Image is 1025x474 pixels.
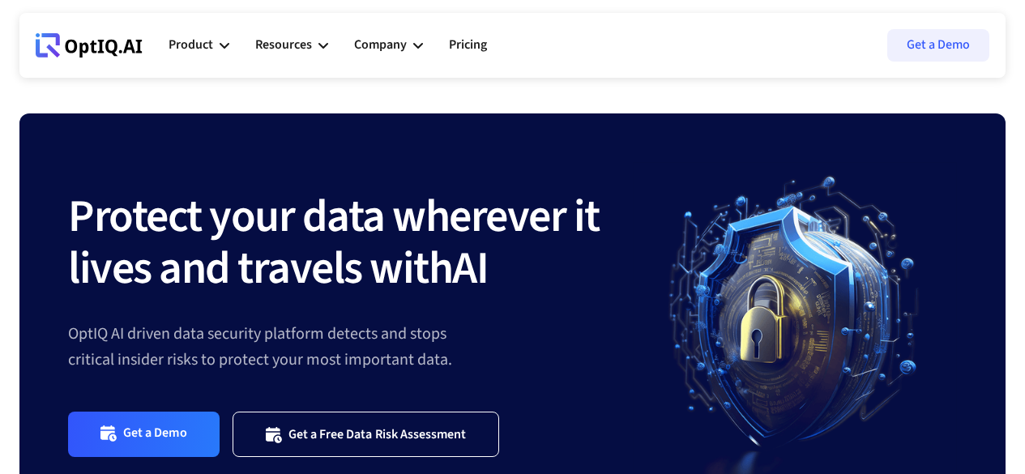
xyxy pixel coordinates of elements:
[255,21,328,70] div: Resources
[255,34,312,56] div: Resources
[354,21,423,70] div: Company
[68,412,220,456] a: Get a Demo
[68,321,633,373] div: OptIQ AI driven data security platform detects and stops critical insider risks to protect your m...
[449,21,487,70] a: Pricing
[354,34,407,56] div: Company
[233,412,500,456] a: Get a Free Data Risk Assessment
[887,29,989,62] a: Get a Demo
[169,21,229,70] div: Product
[68,185,600,301] strong: Protect your data wherever it lives and travels with
[123,425,187,443] div: Get a Demo
[36,21,143,70] a: Webflow Homepage
[169,34,213,56] div: Product
[452,237,488,301] strong: AI
[288,426,467,442] div: Get a Free Data Risk Assessment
